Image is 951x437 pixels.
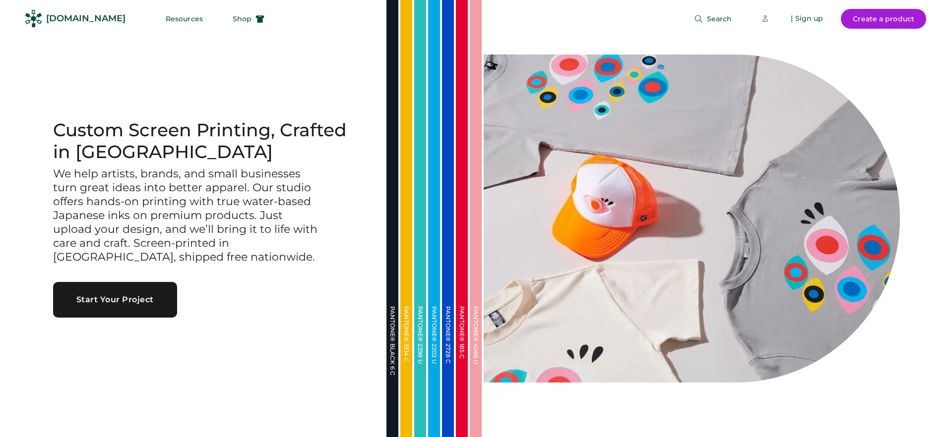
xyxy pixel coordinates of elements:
[417,306,423,405] div: PANTONE® 2398 U
[459,306,465,405] div: PANTONE® 185 C
[25,10,42,27] img: Rendered Logo - Screens
[841,9,926,29] button: Create a product
[53,119,363,163] h1: Custom Screen Printing, Crafted in [GEOGRAPHIC_DATA]
[682,9,744,29] button: Search
[46,12,126,25] div: [DOMAIN_NAME]
[791,14,823,24] div: | Sign up
[445,306,451,405] div: PANTONE® 2728 C
[221,9,276,29] button: Shop
[403,306,409,405] div: PANTONE® 3514 C
[389,306,395,405] div: PANTONE® BLACK 6 C
[473,306,479,405] div: PANTONE® 4066 U
[431,306,437,405] div: PANTONE® 2202 U
[53,282,177,318] button: Start Your Project
[154,9,215,29] button: Resources
[53,167,321,264] h3: We help artists, brands, and small businesses turn great ideas into better apparel. Our studio of...
[707,15,732,22] span: Search
[233,15,252,22] span: Shop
